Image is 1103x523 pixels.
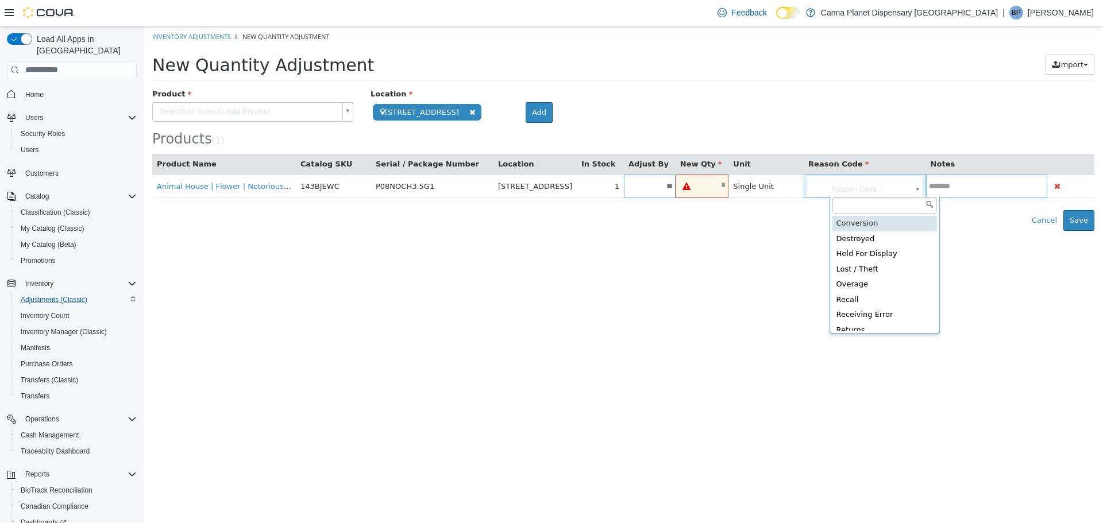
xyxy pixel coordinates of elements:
button: Inventory Count [11,308,141,324]
div: Binal Patel [1009,6,1023,20]
a: Transfers (Classic) [16,373,83,387]
span: Reports [21,467,137,481]
p: | [1002,6,1005,20]
span: Users [21,111,137,125]
span: Classification (Classic) [16,206,137,219]
span: Inventory Count [16,309,137,323]
span: Promotions [16,254,137,268]
span: BioTrack Reconciliation [21,486,92,495]
span: Security Roles [21,129,65,138]
span: Purchase Orders [16,357,137,371]
span: Manifests [16,341,137,355]
a: Home [21,88,48,102]
span: BP [1012,6,1021,20]
button: My Catalog (Beta) [11,237,141,253]
span: Purchase Orders [21,359,73,369]
div: Destroyed [689,205,793,220]
a: Security Roles [16,127,70,141]
button: Users [21,111,48,125]
a: My Catalog (Beta) [16,238,81,251]
span: Classification (Classic) [21,208,90,217]
span: Inventory [25,279,53,288]
span: Users [25,113,43,122]
a: Inventory Count [16,309,74,323]
button: Operations [2,411,141,427]
img: Cova [23,7,75,18]
a: Cash Management [16,428,83,442]
div: Overage [689,250,793,266]
span: My Catalog (Beta) [21,240,76,249]
span: Traceabilty Dashboard [16,444,137,458]
span: Manifests [21,343,50,352]
span: Customers [25,169,59,178]
span: Inventory Manager (Classic) [21,327,107,336]
span: Users [21,145,38,154]
a: Transfers [16,389,54,403]
button: Manifests [11,340,141,356]
p: [PERSON_NAME] [1028,6,1094,20]
button: Traceabilty Dashboard [11,443,141,459]
span: Transfers [21,392,49,401]
a: Feedback [713,1,771,24]
button: Transfers [11,388,141,404]
button: Inventory Manager (Classic) [11,324,141,340]
button: Adjustments (Classic) [11,292,141,308]
div: Conversion [689,189,793,205]
button: Customers [2,165,141,181]
button: Canadian Compliance [11,498,141,514]
span: Traceabilty Dashboard [21,447,90,456]
a: Classification (Classic) [16,206,95,219]
div: Lost / Theft [689,235,793,251]
span: Cash Management [21,431,79,440]
button: Reports [2,466,141,482]
span: Reports [25,470,49,479]
button: Users [2,110,141,126]
button: Users [11,142,141,158]
a: Inventory Manager (Classic) [16,325,111,339]
a: Users [16,143,43,157]
span: Feedback [731,7,766,18]
span: Adjustments (Classic) [21,295,87,304]
input: Dark Mode [776,7,800,19]
span: Transfers (Classic) [21,375,78,385]
span: Inventory [21,277,137,290]
button: Inventory [2,276,141,292]
span: Adjustments (Classic) [16,293,137,307]
a: Canadian Compliance [16,499,93,513]
div: Receiving Error [689,281,793,296]
a: Promotions [16,254,60,268]
span: Catalog [25,192,49,201]
span: Canadian Compliance [16,499,137,513]
span: Operations [21,412,137,426]
a: Traceabilty Dashboard [16,444,94,458]
button: Inventory [21,277,58,290]
a: My Catalog (Classic) [16,222,89,235]
button: Operations [21,412,64,426]
span: My Catalog (Classic) [21,224,84,233]
span: Load All Apps in [GEOGRAPHIC_DATA] [32,33,137,56]
span: My Catalog (Beta) [16,238,137,251]
button: Reports [21,467,54,481]
a: Manifests [16,341,55,355]
a: Customers [21,166,63,180]
div: Recall [689,266,793,281]
button: Home [2,86,141,103]
span: My Catalog (Classic) [16,222,137,235]
p: Canna Planet Dispensary [GEOGRAPHIC_DATA] [821,6,998,20]
div: Returns [689,296,793,312]
span: Inventory Count [21,311,70,320]
a: BioTrack Reconciliation [16,483,97,497]
button: My Catalog (Classic) [11,220,141,237]
button: Catalog [2,188,141,204]
span: Transfers (Classic) [16,373,137,387]
div: Held For Display [689,220,793,235]
span: Inventory Manager (Classic) [16,325,137,339]
span: Home [25,90,44,99]
span: Users [16,143,137,157]
button: Promotions [11,253,141,269]
span: BioTrack Reconciliation [16,483,137,497]
span: Promotions [21,256,56,265]
button: Purchase Orders [11,356,141,372]
span: Customers [21,166,137,180]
